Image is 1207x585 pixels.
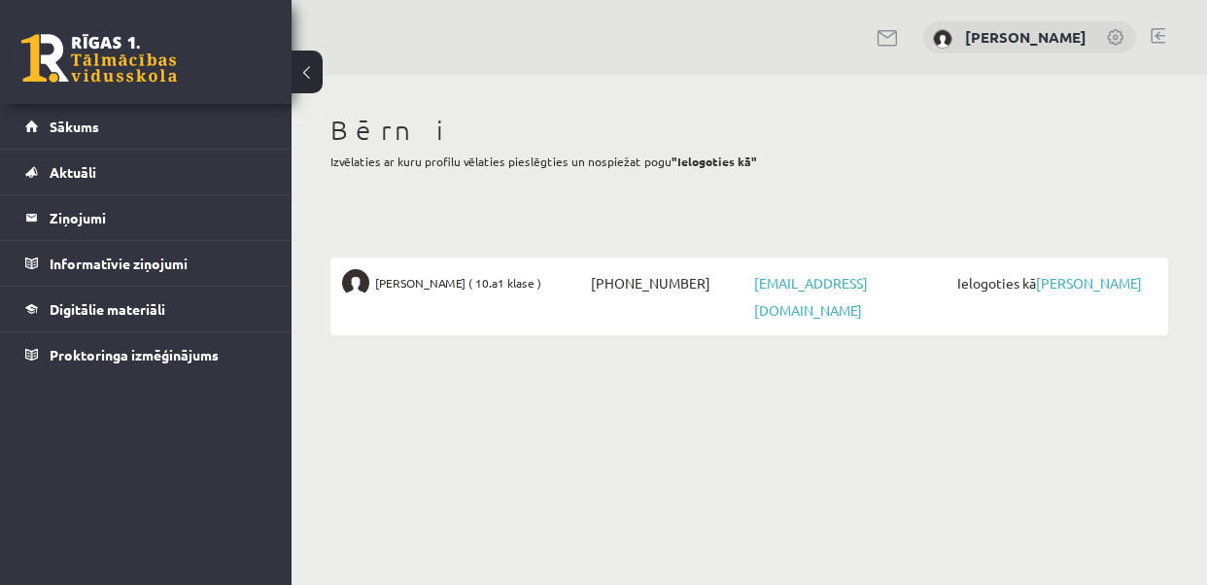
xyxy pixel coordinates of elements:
[21,34,177,83] a: Rīgas 1. Tālmācības vidusskola
[25,104,267,149] a: Sākums
[330,114,1168,147] h1: Bērni
[952,269,1156,296] span: Ielogoties kā
[965,27,1086,47] a: [PERSON_NAME]
[50,346,219,363] span: Proktoringa izmēģinājums
[586,269,749,296] span: [PHONE_NUMBER]
[25,287,267,331] a: Digitālie materiāli
[672,154,757,169] b: "Ielogoties kā"
[1036,274,1142,292] a: [PERSON_NAME]
[25,241,267,286] a: Informatīvie ziņojumi
[25,332,267,377] a: Proktoringa izmēģinājums
[375,269,541,296] span: [PERSON_NAME] ( 10.a1 klase )
[50,163,96,181] span: Aktuāli
[50,118,99,135] span: Sākums
[342,269,369,296] img: Tomass Reinis Dālderis
[50,241,267,286] legend: Informatīvie ziņojumi
[25,195,267,240] a: Ziņojumi
[50,195,267,240] legend: Ziņojumi
[933,29,952,49] img: Raimonds Dālderis
[754,274,868,319] a: [EMAIL_ADDRESS][DOMAIN_NAME]
[330,153,1168,170] p: Izvēlaties ar kuru profilu vēlaties pieslēgties un nospiežat pogu
[25,150,267,194] a: Aktuāli
[50,300,165,318] span: Digitālie materiāli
